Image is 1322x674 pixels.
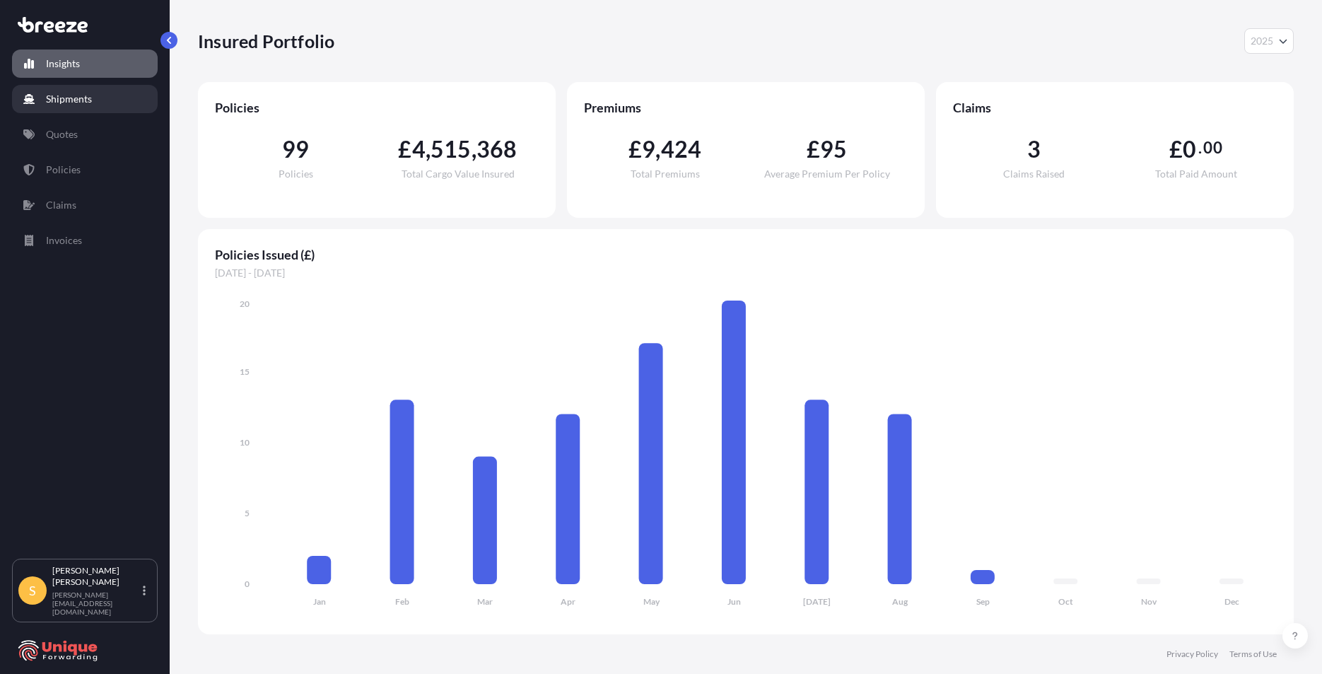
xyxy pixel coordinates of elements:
[642,138,655,161] span: 9
[215,266,1277,280] span: [DATE] - [DATE]
[1058,596,1073,607] tspan: Oct
[803,596,831,607] tspan: [DATE]
[631,169,700,179] span: Total Premiums
[12,191,158,219] a: Claims
[477,596,493,607] tspan: Mar
[1027,138,1041,161] span: 3
[1203,142,1222,153] span: 00
[29,583,36,598] span: S
[240,437,250,448] tspan: 10
[727,596,741,607] tspan: Jun
[584,99,908,116] span: Premiums
[426,138,431,161] span: ,
[279,169,313,179] span: Policies
[395,596,409,607] tspan: Feb
[820,138,847,161] span: 95
[245,579,250,589] tspan: 0
[807,138,820,161] span: £
[431,138,472,161] span: 515
[655,138,660,161] span: ,
[46,198,76,212] p: Claims
[12,50,158,78] a: Insights
[12,85,158,113] a: Shipments
[1169,138,1183,161] span: £
[12,120,158,149] a: Quotes
[1155,169,1237,179] span: Total Paid Amount
[240,298,250,309] tspan: 20
[46,233,82,248] p: Invoices
[240,366,250,377] tspan: 15
[398,138,411,161] span: £
[892,596,908,607] tspan: Aug
[215,99,539,116] span: Policies
[764,169,890,179] span: Average Premium Per Policy
[1251,34,1273,48] span: 2025
[215,246,1277,263] span: Policies Issued (£)
[12,156,158,184] a: Policies
[1183,138,1196,161] span: 0
[46,92,92,106] p: Shipments
[12,226,158,255] a: Invoices
[18,639,99,662] img: organization-logo
[561,596,575,607] tspan: Apr
[198,30,334,52] p: Insured Portfolio
[46,57,80,71] p: Insights
[1003,169,1065,179] span: Claims Raised
[52,565,140,588] p: [PERSON_NAME] [PERSON_NAME]
[1229,649,1277,660] a: Terms of Use
[46,127,78,141] p: Quotes
[953,99,1277,116] span: Claims
[402,169,515,179] span: Total Cargo Value Insured
[1244,28,1294,54] button: Year Selector
[46,163,81,177] p: Policies
[976,596,990,607] tspan: Sep
[282,138,309,161] span: 99
[52,591,140,616] p: [PERSON_NAME][EMAIL_ADDRESS][DOMAIN_NAME]
[661,138,702,161] span: 424
[1166,649,1218,660] a: Privacy Policy
[476,138,517,161] span: 368
[1198,142,1202,153] span: .
[412,138,426,161] span: 4
[1224,596,1239,607] tspan: Dec
[245,508,250,518] tspan: 5
[628,138,642,161] span: £
[472,138,476,161] span: ,
[643,596,660,607] tspan: May
[1141,596,1157,607] tspan: Nov
[313,596,326,607] tspan: Jan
